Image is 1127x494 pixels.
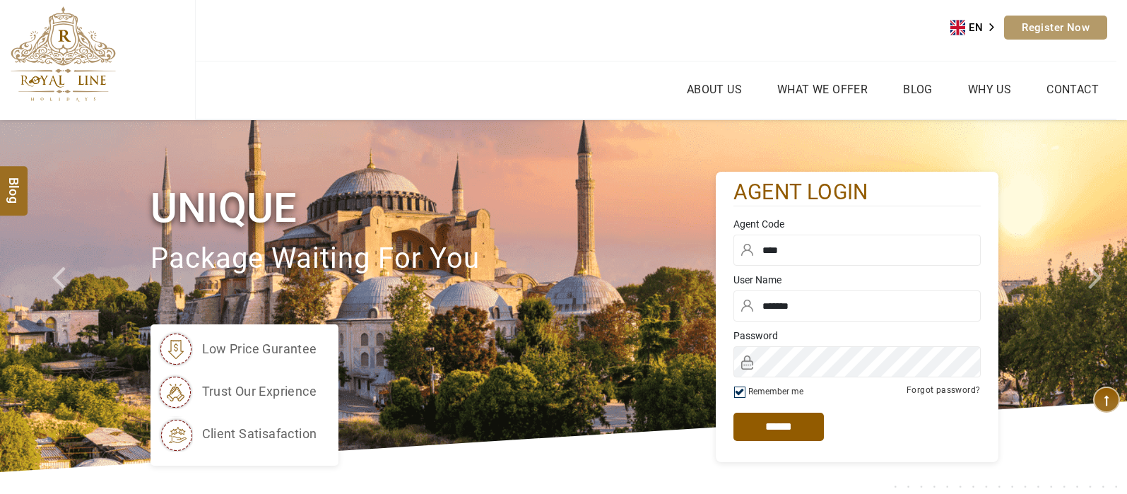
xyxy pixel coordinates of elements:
h1: Unique [151,182,716,235]
span: Blog [5,177,23,189]
li: low price gurantee [158,331,317,367]
label: User Name [733,273,981,287]
a: About Us [683,79,745,100]
img: The Royal Line Holidays [11,6,116,102]
li: trust our exprience [158,374,317,409]
p: package waiting for you [151,235,716,283]
a: EN [950,17,1004,38]
li: client satisafaction [158,416,317,452]
div: Language [950,17,1004,38]
a: What we Offer [774,79,871,100]
a: Forgot password? [907,385,980,395]
h2: agent login [733,179,981,206]
label: Password [733,329,981,343]
a: Contact [1043,79,1102,100]
a: Register Now [1004,16,1107,40]
label: Agent Code [733,217,981,231]
a: Blog [899,79,936,100]
aside: Language selected: English [950,17,1004,38]
a: Check next image [1070,120,1127,472]
a: Check next prev [34,120,90,472]
a: Why Us [964,79,1015,100]
label: Remember me [748,387,803,396]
